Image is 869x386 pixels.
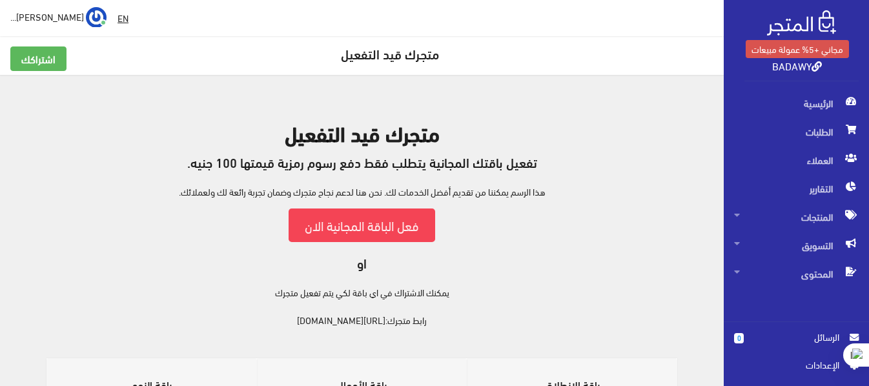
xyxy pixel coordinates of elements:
[15,185,708,199] p: هذا الرسم يمكننا من تقديم أفضل الخدمات لك. نحن هنا لدعم نجاح متجرك وضمان تجربة رائعة لك ولعملائك.
[767,10,836,36] img: .
[10,46,713,61] h5: متجرك قيد التفعيل
[724,117,869,146] a: الطلبات
[754,330,839,344] span: الرسائل
[86,7,107,28] img: ...
[734,203,859,231] span: المنتجات
[734,117,859,146] span: الطلبات
[289,208,435,241] a: فعل الباقة المجانية الان
[118,10,128,26] u: EN
[772,56,822,75] a: BADAWY
[746,40,849,58] a: مجاني +5% عمولة مبيعات
[15,121,708,327] div: يمكنك الاشتراك في اي باقة لكي يتم تفعيل متجرك رابط متجرك:
[10,8,84,25] span: [PERSON_NAME]...
[734,358,859,378] a: اﻹعدادات
[15,155,708,169] h5: تفعيل باقتك المجانية يتطلب فقط دفع رسوم رمزية قيمتها 100 جنيه.
[734,89,859,117] span: الرئيسية
[15,121,708,144] h2: متجرك قيد التفعيل
[10,46,66,71] a: اشتراكك
[297,312,385,328] a: [URL][DOMAIN_NAME]
[10,6,107,27] a: ... [PERSON_NAME]...
[15,256,708,270] h5: او
[734,174,859,203] span: التقارير
[734,259,859,288] span: المحتوى
[734,146,859,174] span: العملاء
[724,174,869,203] a: التقارير
[15,298,65,347] iframe: Drift Widget Chat Controller
[724,259,869,288] a: المحتوى
[744,358,839,372] span: اﻹعدادات
[734,333,744,343] span: 0
[724,203,869,231] a: المنتجات
[724,146,869,174] a: العملاء
[734,330,859,358] a: 0 الرسائل
[734,231,859,259] span: التسويق
[724,89,869,117] a: الرئيسية
[112,6,134,30] a: EN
